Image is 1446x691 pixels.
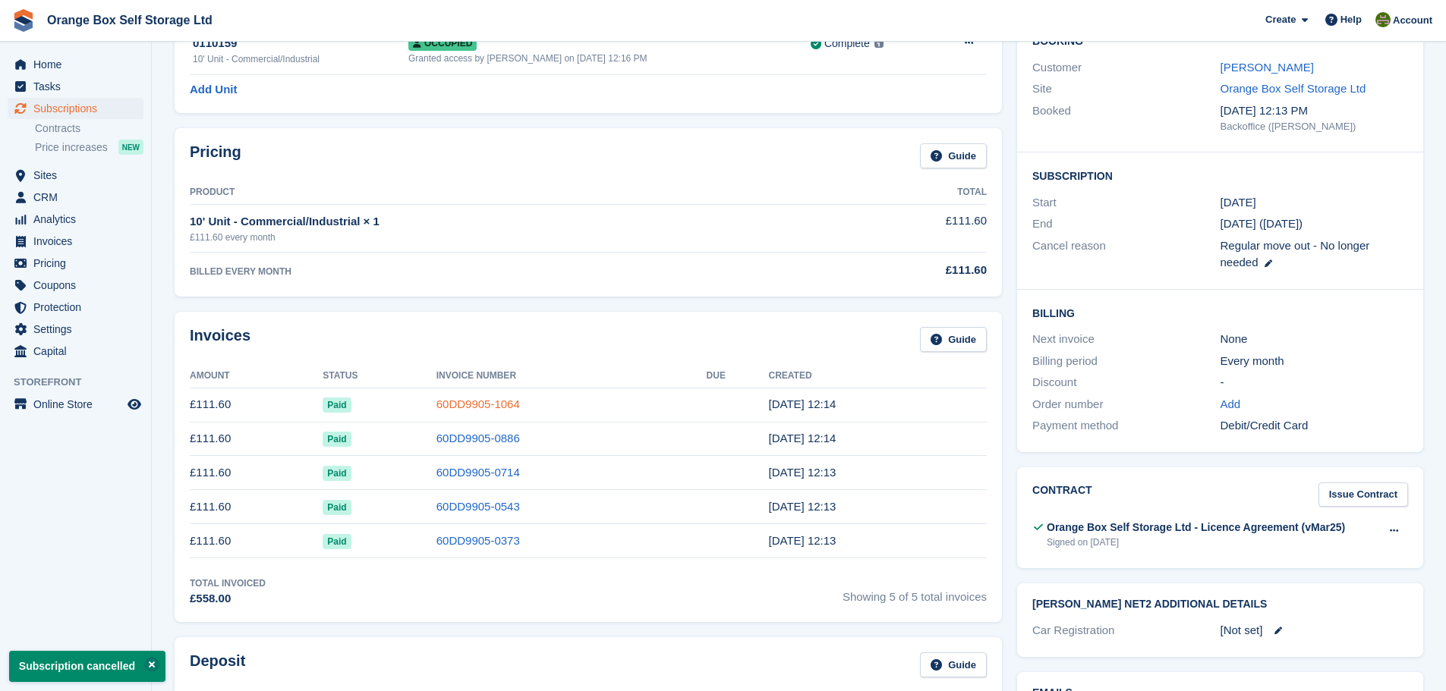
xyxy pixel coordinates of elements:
div: £558.00 [190,590,266,608]
div: £111.60 [845,262,987,279]
a: [PERSON_NAME] [1221,61,1314,74]
div: 10' Unit - Commercial/Industrial × 1 [190,213,845,231]
th: Amount [190,364,323,388]
div: [DATE] 12:13 PM [1221,102,1408,120]
h2: [PERSON_NAME] Net2 Additional Details [1032,598,1408,611]
h2: Booking [1032,36,1408,48]
a: Price increases NEW [35,139,143,155]
a: menu [8,231,143,252]
div: Backoffice ([PERSON_NAME]) [1221,119,1408,134]
span: Showing 5 of 5 total invoices [843,576,987,608]
td: £111.60 [190,388,323,422]
a: menu [8,98,143,119]
h2: Billing [1032,305,1408,320]
th: Due [707,364,769,388]
a: menu [8,319,143,340]
div: Every month [1221,353,1408,370]
h2: Subscription [1032,168,1408,183]
a: Issue Contract [1318,482,1408,507]
a: menu [8,187,143,208]
a: menu [8,394,143,415]
a: Orange Box Self Storage Ltd [41,8,219,33]
div: Cancel reason [1032,237,1220,272]
a: Add [1221,396,1241,413]
a: Orange Box Self Storage Ltd [1221,82,1366,95]
div: Debit/Credit Card [1221,417,1408,435]
th: Invoice Number [436,364,707,388]
span: Protection [33,297,124,318]
time: 2025-04-07 00:00:00 UTC [1221,194,1256,212]
time: 2025-05-07 11:13:51 UTC [769,500,836,513]
div: - [1221,374,1408,391]
h2: Contract [1032,482,1092,507]
a: menu [8,76,143,97]
div: Order number [1032,396,1220,413]
span: Coupons [33,275,124,296]
span: Price increases [35,140,108,155]
div: [Not set] [1221,622,1408,639]
time: 2025-08-07 11:14:09 UTC [769,397,836,410]
time: 2025-07-07 11:14:07 UTC [769,432,836,444]
div: Discount [1032,374,1220,391]
div: Billing period [1032,353,1220,370]
span: Occupied [408,36,477,51]
span: Invoices [33,231,124,252]
a: 60DD9905-0373 [436,534,520,547]
span: Help [1340,12,1362,27]
th: Status [323,364,436,388]
span: Sites [33,165,124,186]
span: Analytics [33,209,124,230]
div: Customer [1032,59,1220,77]
span: Paid [323,432,351,447]
a: menu [8,54,143,75]
div: Booked [1032,102,1220,134]
time: 2025-04-07 11:13:09 UTC [769,534,836,547]
a: menu [8,165,143,186]
a: 60DD9905-0886 [436,432,520,444]
div: 0110159 [193,35,408,52]
a: menu [8,341,143,362]
span: Create [1265,12,1296,27]
th: Created [769,364,987,388]
span: Account [1393,13,1432,28]
time: 2025-06-07 11:13:32 UTC [769,466,836,479]
span: Capital [33,341,124,362]
h2: Deposit [190,652,245,677]
div: NEW [118,140,143,155]
a: Guide [920,652,987,677]
div: Complete [824,36,870,52]
td: £111.60 [190,524,323,558]
td: £111.60 [190,456,323,490]
div: Next invoice [1032,331,1220,348]
div: Site [1032,80,1220,98]
a: 60DD9905-1064 [436,397,520,410]
span: Tasks [33,76,124,97]
span: Online Store [33,394,124,415]
div: BILLED EVERY MONTH [190,265,845,278]
span: [DATE] ([DATE]) [1221,217,1303,230]
div: 10' Unit - Commercial/Industrial [193,52,408,66]
span: CRM [33,187,124,208]
div: Orange Box Self Storage Ltd - Licence Agreement (vMar25) [1047,520,1345,536]
div: Car Registration [1032,622,1220,639]
span: Regular move out - No longer needed [1221,239,1370,269]
div: Start [1032,194,1220,212]
span: Paid [323,534,351,549]
img: icon-info-grey-7440780725fd019a000dd9b08b2336e03edf1995a4989e88bcd33f0948082b44.svg [874,39,884,48]
span: Pricing [33,253,124,274]
span: Settings [33,319,124,340]
div: £111.60 every month [190,231,845,244]
a: 60DD9905-0543 [436,500,520,513]
th: Product [190,181,845,205]
h2: Pricing [190,143,241,168]
a: Contracts [35,121,143,136]
span: Paid [323,397,351,413]
span: Home [33,54,124,75]
td: £111.60 [190,490,323,524]
a: Preview store [125,395,143,413]
div: Signed on [DATE] [1047,536,1345,549]
a: menu [8,297,143,318]
a: 60DD9905-0714 [436,466,520,479]
a: menu [8,253,143,274]
a: Guide [920,143,987,168]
